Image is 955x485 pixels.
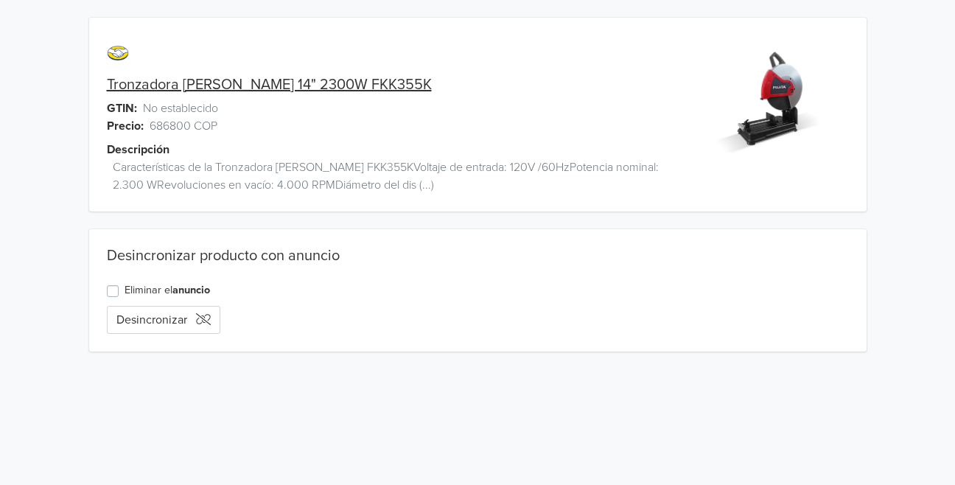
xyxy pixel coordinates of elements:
[107,306,220,334] button: Desincronizar
[150,117,217,135] span: 686800 COP
[107,100,137,117] span: GTIN:
[143,100,218,117] span: No establecido
[107,76,432,94] a: Tronzadora [PERSON_NAME] 14" 2300W FKK355K
[713,47,825,158] img: product_image
[113,158,690,194] span: Características de la Tronzadora [PERSON_NAME] FKK355KVoltaje de entrada: 120V /60HzPotencia nomi...
[125,282,210,299] label: Eliminar el
[107,141,169,158] span: Descripción
[107,117,144,135] span: Precio:
[172,284,210,296] a: anuncio
[107,247,849,265] div: Desincronizar producto con anuncio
